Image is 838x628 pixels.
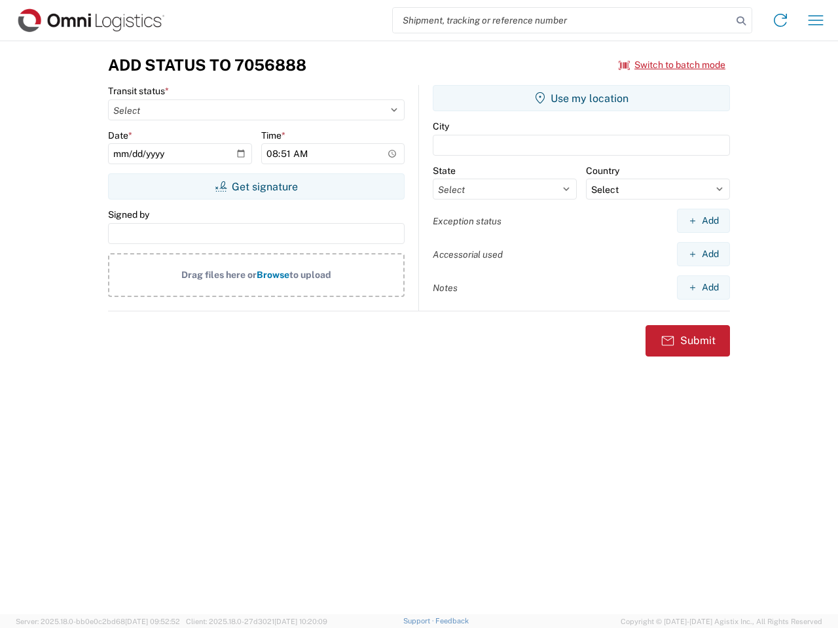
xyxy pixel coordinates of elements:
[435,617,469,625] a: Feedback
[433,165,456,177] label: State
[403,617,436,625] a: Support
[433,120,449,132] label: City
[621,616,822,627] span: Copyright © [DATE]-[DATE] Agistix Inc., All Rights Reserved
[433,85,730,111] button: Use my location
[646,325,730,357] button: Submit
[261,130,285,141] label: Time
[108,173,405,200] button: Get signature
[433,215,501,227] label: Exception status
[108,130,132,141] label: Date
[108,209,149,220] label: Signed by
[677,275,730,300] button: Add
[586,165,619,177] label: Country
[181,270,257,280] span: Drag files here or
[108,85,169,97] label: Transit status
[677,242,730,266] button: Add
[393,8,732,33] input: Shipment, tracking or reference number
[125,618,180,625] span: [DATE] 09:52:52
[619,54,725,76] button: Switch to batch mode
[108,56,306,75] h3: Add Status to 7056888
[677,209,730,233] button: Add
[433,249,503,260] label: Accessorial used
[433,282,458,294] label: Notes
[16,618,180,625] span: Server: 2025.18.0-bb0e0c2bd68
[186,618,327,625] span: Client: 2025.18.0-27d3021
[274,618,327,625] span: [DATE] 10:20:09
[257,270,289,280] span: Browse
[289,270,331,280] span: to upload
